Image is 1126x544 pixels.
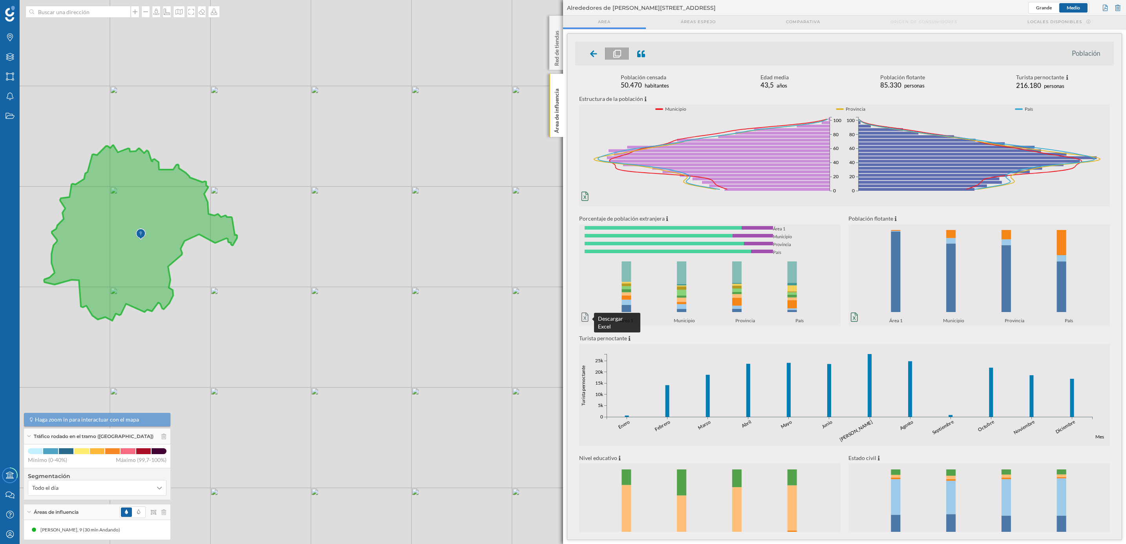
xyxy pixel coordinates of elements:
text: Noviembre [1013,419,1036,435]
span: Medio [1067,5,1080,11]
span: Todo el día [32,484,58,492]
span: personas [1044,83,1064,89]
span: Comparativa [786,19,820,25]
span: 216.180 [1016,81,1041,89]
span: años [777,82,787,89]
text: 5k [598,403,603,409]
span: Mínimo (0-40%) [28,456,67,464]
div: Turista pernoctante [1016,73,1068,82]
p: Nivel educativo [579,454,841,462]
span: Municipio [943,317,967,326]
span: Haga zoom in para interactuar con el mapa [35,416,139,424]
text: 0 [833,188,836,194]
text: 25k [595,358,603,364]
span: Áreas de influencia [34,509,79,516]
text: 40 [849,159,855,165]
text: 0 [600,414,603,420]
text: Abril [740,419,752,429]
text: 60 [833,146,839,152]
span: Tráfico rodado en el tramo ([GEOGRAPHIC_DATA]) [34,433,154,440]
p: Área de influencia [553,86,561,133]
text: 80 [849,131,855,137]
text: Junio [821,419,834,429]
span: personas [904,82,925,89]
span: País [1025,105,1033,113]
text: 20 [833,173,839,179]
span: Provincia [1005,317,1027,326]
text: 10k [595,391,603,397]
text: 20 [849,173,855,179]
p: Red de tiendas [553,27,561,66]
p: Población flotante [848,214,1110,223]
text: 80 [833,131,839,137]
text: Mes [1095,434,1104,440]
div: [PERSON_NAME], 9 (30 min Andando) [40,526,124,534]
p: Turista pernoctante [579,334,1110,342]
span: Área 1 [889,317,905,326]
text: 40 [833,159,839,165]
text: Septiembre [931,419,954,436]
span: Máximo (99,7-100%) [116,456,166,464]
text: 20k [595,369,603,375]
span: Municipio [674,317,697,326]
div: Población flotante [880,73,925,81]
div: Población censada [621,73,669,81]
text: 100 [833,117,841,123]
img: Marker [136,226,146,242]
h4: Segmentación [28,472,166,480]
span: Provincia [735,317,757,326]
span: País [1065,317,1075,326]
span: Provincia [846,105,865,113]
text: [PERSON_NAME] [839,419,874,442]
span: Area [598,19,611,25]
span: Origen de consumidores [890,19,957,25]
p: Porcentaje de población extranjera [579,214,841,223]
p: Estructura de la población [579,95,1110,103]
text: 100 [846,117,855,123]
span: Alrededores de [PERSON_NAME][STREET_ADDRESS] [567,4,716,12]
img: Geoblink Logo [5,6,15,22]
p: Estado civil [848,454,1110,462]
text: Marzo [697,419,712,431]
span: 50.470 [621,81,642,89]
text: Octubre [977,419,995,433]
text: Diciembre [1055,419,1076,434]
span: Grande [1036,5,1052,11]
span: 43,5 [760,81,774,89]
li: Población [1072,49,1108,57]
text: Febrero [654,419,671,432]
text: 0 [852,188,855,194]
span: Municipio [665,105,686,113]
text: Turista pernoctante [580,365,586,406]
div: Descargar Excel [598,315,636,330]
span: País [795,317,806,326]
text: Agosto [899,419,914,431]
span: Soporte [16,5,44,13]
span: habitantes [645,82,669,89]
span: Áreas espejo [681,19,716,25]
text: Enero [617,419,631,430]
div: Edad media [760,73,789,81]
text: Mayo [780,419,793,430]
span: 85.330 [880,81,901,89]
text: 60 [849,146,855,152]
text: 15k [595,380,603,386]
span: Locales disponibles [1027,19,1082,25]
